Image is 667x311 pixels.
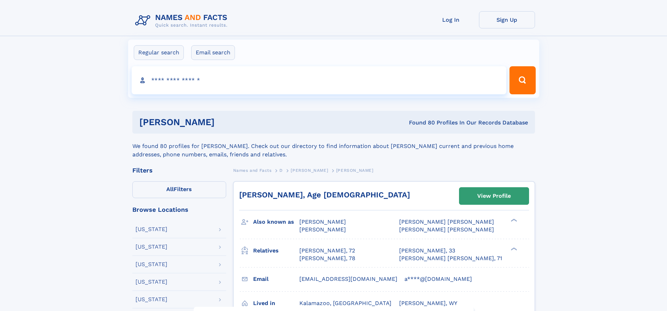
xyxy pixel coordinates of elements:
[399,300,457,306] span: [PERSON_NAME], WY
[132,181,226,198] label: Filters
[253,245,299,257] h3: Relatives
[509,246,517,251] div: ❯
[479,11,535,28] a: Sign Up
[299,226,346,233] span: [PERSON_NAME]
[299,247,355,255] a: [PERSON_NAME], 72
[136,244,167,250] div: [US_STATE]
[299,276,397,282] span: [EMAIL_ADDRESS][DOMAIN_NAME]
[132,134,535,159] div: We found 80 profiles for [PERSON_NAME]. Check out our directory to find information about [PERSON...
[459,188,529,204] a: View Profile
[253,216,299,228] h3: Also known as
[132,207,226,213] div: Browse Locations
[399,247,455,255] a: [PERSON_NAME], 33
[253,273,299,285] h3: Email
[509,218,517,223] div: ❯
[134,45,184,60] label: Regular search
[477,188,511,204] div: View Profile
[399,226,494,233] span: [PERSON_NAME] [PERSON_NAME]
[136,262,167,267] div: [US_STATE]
[299,255,355,262] a: [PERSON_NAME], 78
[291,166,328,175] a: [PERSON_NAME]
[166,186,174,192] span: All
[239,190,410,199] a: [PERSON_NAME], Age [DEMOGRAPHIC_DATA]
[279,166,283,175] a: D
[399,218,494,225] span: [PERSON_NAME] [PERSON_NAME]
[399,255,502,262] a: [PERSON_NAME] [PERSON_NAME], 71
[509,66,535,94] button: Search Button
[291,168,328,173] span: [PERSON_NAME]
[136,297,167,302] div: [US_STATE]
[136,279,167,285] div: [US_STATE]
[312,119,528,127] div: Found 80 Profiles In Our Records Database
[336,168,374,173] span: [PERSON_NAME]
[136,227,167,232] div: [US_STATE]
[299,300,391,306] span: Kalamazoo, [GEOGRAPHIC_DATA]
[279,168,283,173] span: D
[423,11,479,28] a: Log In
[233,166,272,175] a: Names and Facts
[132,66,507,94] input: search input
[299,218,346,225] span: [PERSON_NAME]
[139,118,312,127] h1: [PERSON_NAME]
[132,167,226,174] div: Filters
[253,297,299,309] h3: Lived in
[132,11,233,30] img: Logo Names and Facts
[191,45,235,60] label: Email search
